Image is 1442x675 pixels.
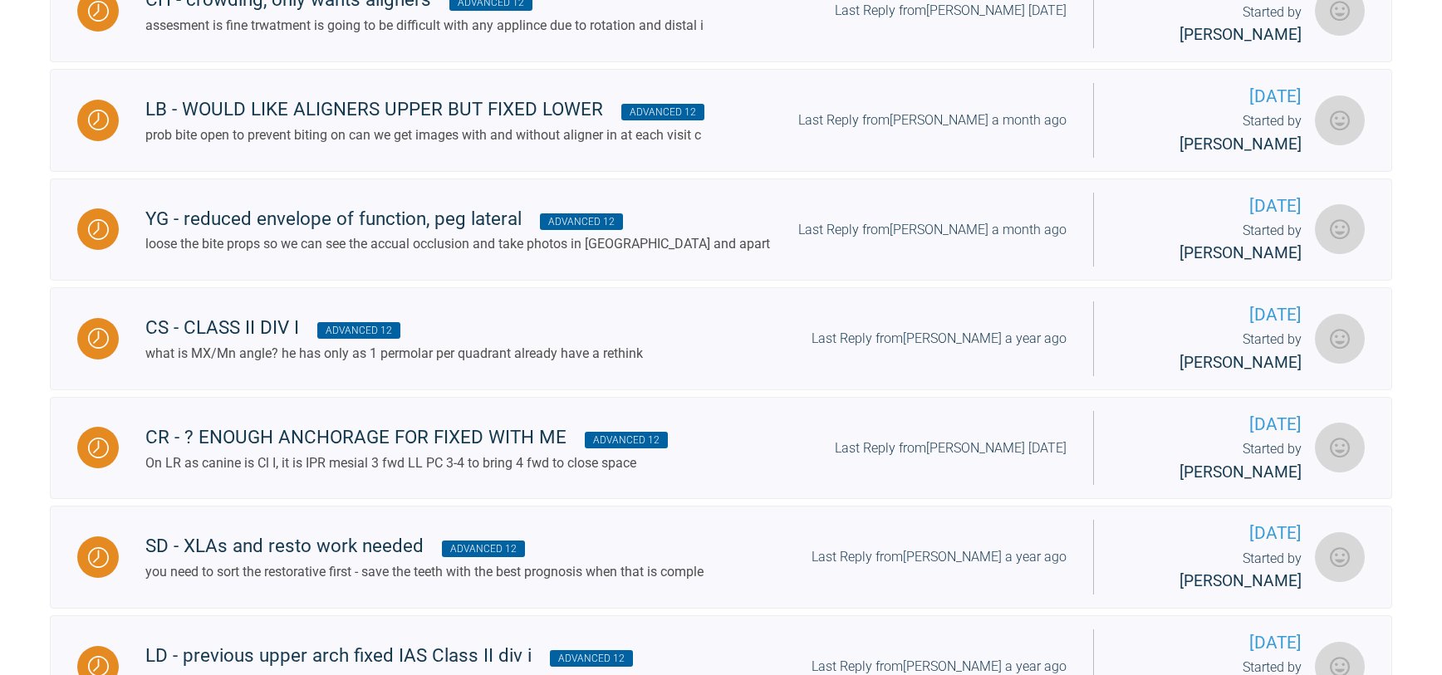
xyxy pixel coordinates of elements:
div: Started by [1121,548,1302,594]
div: Started by [1121,438,1302,485]
img: Sarah Gatley [1315,204,1365,254]
a: WaitingSD - XLAs and resto work needed Advanced 12you need to sort the restorative first - save t... [50,506,1392,609]
div: Started by [1121,2,1302,48]
img: Sarah Gatley [1315,95,1365,145]
div: SD - XLAs and resto work needed [145,531,704,561]
div: Last Reply from [PERSON_NAME] a year ago [812,328,1067,350]
span: Advanced 12 [585,432,668,448]
div: Started by [1121,329,1302,375]
div: LD - previous upper arch fixed IAS Class II div i [145,641,760,671]
div: what is MX/Mn angle? he has only as 1 permolar per quadrant already have a rethink [145,343,643,364]
span: [PERSON_NAME] [1180,135,1302,154]
div: LB - WOULD LIKE ALIGNERS UPPER BUT FIXED LOWER [145,95,704,125]
img: Sarah Gatley [1315,532,1365,582]
span: [PERSON_NAME] [1180,571,1302,590]
img: Waiting [88,219,109,240]
span: [PERSON_NAME] [1180,25,1302,44]
img: Waiting [88,328,109,349]
img: Waiting [88,438,109,458]
span: [PERSON_NAME] [1180,243,1302,262]
span: Advanced 12 [540,213,623,230]
span: Advanced 12 [621,104,704,120]
img: Waiting [88,110,109,130]
div: On LR as canine is Cl I, it is IPR mesial 3 fwd LL PC 3-4 to bring 4 fwd to close space [145,452,668,474]
span: [DATE] [1121,301,1302,329]
div: Started by [1121,220,1302,267]
span: [DATE] [1121,411,1302,438]
div: CR - ? ENOUGH ANCHORAGE FOR FIXED WITH ME [145,423,668,452]
span: [DATE] [1121,83,1302,110]
div: Last Reply from [PERSON_NAME] [DATE] [835,438,1067,459]
a: WaitingCR - ? ENOUGH ANCHORAGE FOR FIXED WITH ME Advanced 12On LR as canine is Cl I, it is IPR me... [50,397,1392,500]
img: Sarah Gatley [1315,423,1365,472]
div: CS - CLASS II DIV I [145,313,643,343]
div: Started by [1121,110,1302,157]
div: Last Reply from [PERSON_NAME] a month ago [798,110,1067,131]
div: assesment is fine trwatment is going to be difficult with any applince due to rotation and distal i [145,15,704,37]
span: [DATE] [1121,629,1302,657]
div: Last Reply from [PERSON_NAME] a month ago [798,219,1067,241]
img: Waiting [88,547,109,568]
span: [PERSON_NAME] [1180,462,1302,482]
img: Sarah Gatley [1315,314,1365,364]
a: WaitingLB - WOULD LIKE ALIGNERS UPPER BUT FIXED LOWER Advanced 12prob bite open to prevent biting... [50,69,1392,172]
div: prob bite open to prevent biting on can we get images with and without aligner in at each visit c [145,125,704,146]
span: [DATE] [1121,193,1302,220]
span: [PERSON_NAME] [1180,353,1302,372]
div: you need to sort the restorative first - save the teeth with the best prognosis when that is comple [145,561,704,583]
span: [DATE] [1121,520,1302,547]
div: YG - reduced envelope of function, peg lateral [145,204,770,234]
div: loose the bite props so we can see the accual occlusion and take photos in [GEOGRAPHIC_DATA] and ... [145,233,770,255]
span: Advanced 12 [550,650,633,667]
a: WaitingYG - reduced envelope of function, peg lateral Advanced 12loose the bite props so we can s... [50,179,1392,281]
a: WaitingCS - CLASS II DIV I Advanced 12what is MX/Mn angle? he has only as 1 permolar per quadrant... [50,287,1392,390]
div: Last Reply from [PERSON_NAME] a year ago [812,546,1067,568]
span: Advanced 12 [317,322,400,339]
img: Waiting [88,1,109,22]
span: Advanced 12 [442,540,525,557]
